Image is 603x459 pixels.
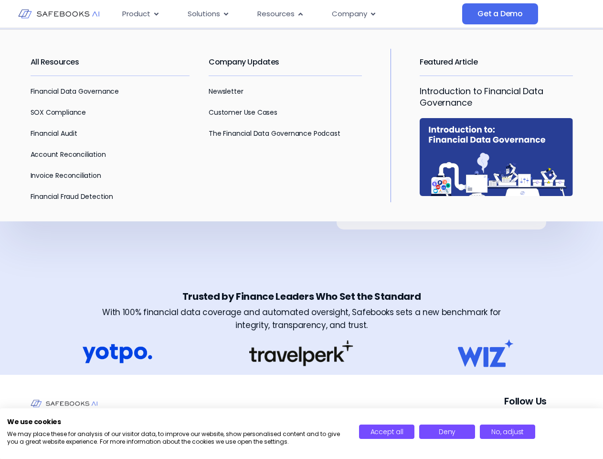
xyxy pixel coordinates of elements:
h2: We use cookies [7,417,345,426]
a: Account Reconciliation [31,150,106,159]
a: Customer Use Cases [209,108,277,117]
h2: Featured Article [420,49,572,76]
span: Product [122,9,150,20]
span: Accept all [370,427,403,437]
button: Accept all cookies [359,425,415,439]
a: Introduction to Financial Data Governance [420,85,543,109]
nav: Menu [115,5,462,23]
a: Invoice Reconciliation [31,171,101,180]
button: Deny all cookies [419,425,475,439]
a: Financial Fraud Detection [31,192,114,201]
a: Financial Data Governance [31,87,119,96]
p: Follow Us [504,394,572,408]
img: Get a Demo 7 [451,339,520,367]
span: No, adjust [491,427,524,437]
button: Adjust cookie preferences [480,425,536,439]
span: Get a Demo [477,9,523,19]
img: Get a Demo 6 [249,340,354,366]
a: Newsletter [209,87,243,96]
a: All Resources [31,56,79,67]
span: Solutions [188,9,220,20]
span: Deny [439,427,455,437]
p: We may place these for analysis of our visitor data, to improve our website, show personalised co... [7,430,345,446]
a: Financial Audit [31,129,77,138]
h2: Company Updates [209,49,362,76]
h3: With 100% financial data coverage and automated oversight, Safebooks sets a new benchmark for int... [90,306,512,332]
span: Company [332,9,367,20]
div: Menu Toggle [115,5,462,23]
a: Get a Demo [462,3,538,24]
a: SOX Compliance [31,108,86,117]
a: The Financial Data Governance Podcast [209,129,340,138]
img: Get a Demo 5 [83,339,152,367]
span: Resources [257,9,295,20]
